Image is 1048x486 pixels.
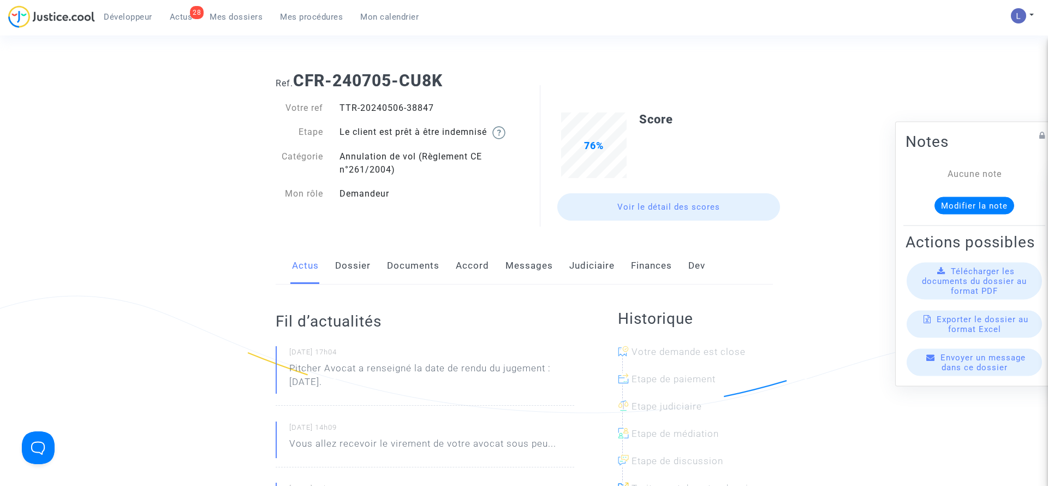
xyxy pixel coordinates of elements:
h2: Actions possibles [906,233,1043,252]
span: Développeur [104,12,152,22]
div: Mon rôle [267,187,332,200]
span: Votre demande est close [632,346,746,357]
a: Mon calendrier [352,9,427,25]
a: Mes procédures [271,9,352,25]
small: [DATE] 17h04 [289,347,574,361]
a: Actus [292,248,319,284]
a: 28Actus [161,9,201,25]
div: TTR-20240506-38847 [331,102,524,115]
div: Etape [267,126,332,139]
a: Judiciaire [569,248,615,284]
small: [DATE] 14h09 [289,423,574,437]
b: Score [639,112,673,126]
span: Exporter le dossier au format Excel [937,315,1028,334]
div: Le client est prêt à être indemnisé [331,126,524,139]
h2: Notes [906,132,1043,151]
span: 76% [584,140,604,151]
div: Aucune note [922,168,1027,181]
a: Dev [688,248,705,284]
span: Envoyer un message dans ce dossier [940,353,1026,372]
a: Voir le détail des scores [557,193,780,221]
b: CFR-240705-CU8K [293,71,443,90]
a: Développeur [95,9,161,25]
a: Mes dossiers [201,9,271,25]
div: 28 [190,6,204,19]
h2: Historique [618,309,773,328]
p: Pitcher Avocat a renseigné la date de rendu du jugement : [DATE]. [289,361,574,394]
img: jc-logo.svg [8,5,95,28]
a: Documents [387,248,439,284]
iframe: Help Scout Beacon - Open [22,431,55,464]
a: Messages [505,248,553,284]
h2: Fil d’actualités [276,312,574,331]
span: Ref. [276,78,293,88]
img: AATXAJzI13CaqkJmx-MOQUbNyDE09GJ9dorwRvFSQZdH=s96-c [1011,8,1026,23]
span: Actus [170,12,193,22]
img: help.svg [492,126,505,139]
span: Mes dossiers [210,12,263,22]
div: Annulation de vol (Règlement CE n°261/2004) [331,150,524,176]
div: Demandeur [331,187,524,200]
span: Télécharger les documents du dossier au format PDF [922,266,1027,296]
button: Modifier la note [934,197,1014,215]
div: Votre ref [267,102,332,115]
a: Finances [631,248,672,284]
a: Dossier [335,248,371,284]
span: Mes procédures [280,12,343,22]
p: Vous allez recevoir le virement de votre avocat sous peu... [289,437,556,456]
span: Mon calendrier [360,12,419,22]
a: Accord [456,248,489,284]
div: Catégorie [267,150,332,176]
